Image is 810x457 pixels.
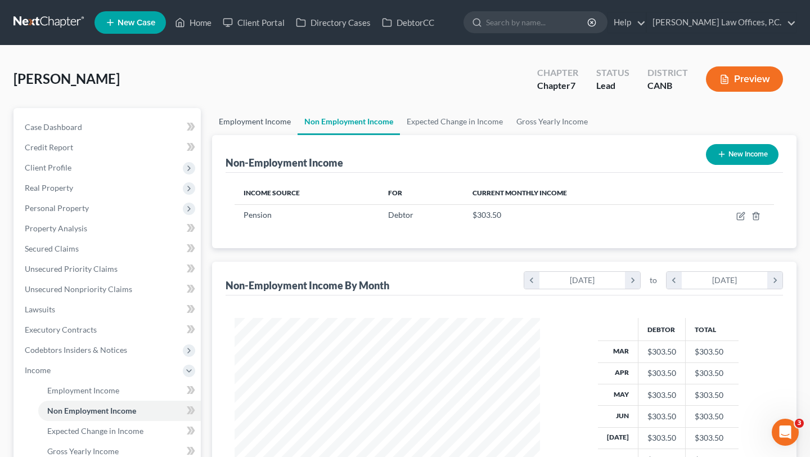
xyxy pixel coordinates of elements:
div: $303.50 [647,411,676,422]
a: Client Portal [217,12,290,33]
th: May [598,384,638,405]
div: [DATE] [539,272,625,289]
div: Lead [596,79,629,92]
span: Unsecured Nonpriority Claims [25,284,132,294]
a: DebtorCC [376,12,440,33]
span: Lawsuits [25,304,55,314]
th: Apr [598,362,638,384]
th: Jun [598,406,638,427]
iframe: Intercom live chat [772,419,799,446]
span: Real Property [25,183,73,192]
span: Pension [244,210,272,219]
th: Total [686,318,739,340]
button: New Income [706,144,778,165]
th: [DATE] [598,427,638,449]
a: [PERSON_NAME] Law Offices, P.C. [647,12,796,33]
span: New Case [118,19,155,27]
a: Employment Income [38,380,201,401]
span: Property Analysis [25,223,87,233]
span: Gross Yearly Income [47,446,119,456]
span: 3 [795,419,804,428]
span: Executory Contracts [25,325,97,334]
div: $303.50 [647,346,676,357]
a: Case Dashboard [16,117,201,137]
span: Non Employment Income [47,406,136,415]
span: Case Dashboard [25,122,82,132]
i: chevron_left [667,272,682,289]
span: Codebtors Insiders & Notices [25,345,127,355]
a: Directory Cases [290,12,376,33]
th: Debtor [638,318,686,340]
a: Property Analysis [16,218,201,239]
a: Expected Change in Income [38,421,201,441]
a: Expected Change in Income [400,108,510,135]
a: Help [608,12,646,33]
span: Income [25,365,51,375]
span: Unsecured Priority Claims [25,264,118,274]
span: Current Monthly Income [472,189,567,197]
td: $303.50 [686,427,739,449]
a: Non Employment Income [38,401,201,421]
div: Non-Employment Income By Month [226,279,389,292]
i: chevron_right [767,272,782,289]
td: $303.50 [686,406,739,427]
th: Mar [598,341,638,362]
span: Income Source [244,189,300,197]
span: Debtor [388,210,413,219]
span: Personal Property [25,203,89,213]
i: chevron_right [625,272,640,289]
span: [PERSON_NAME] [13,70,120,87]
a: Executory Contracts [16,320,201,340]
span: 7 [570,80,575,91]
button: Preview [706,66,783,92]
a: Credit Report [16,137,201,158]
td: $303.50 [686,341,739,362]
a: Unsecured Priority Claims [16,259,201,279]
div: Chapter [537,66,578,79]
i: chevron_left [524,272,539,289]
div: District [647,66,688,79]
div: Non-Employment Income [226,156,343,169]
div: [DATE] [682,272,768,289]
a: Unsecured Nonpriority Claims [16,279,201,299]
span: $303.50 [472,210,501,219]
div: $303.50 [647,389,676,401]
div: Status [596,66,629,79]
a: Lawsuits [16,299,201,320]
a: Gross Yearly Income [510,108,595,135]
span: to [650,275,657,286]
a: Employment Income [212,108,298,135]
a: Home [169,12,217,33]
div: Chapter [537,79,578,92]
div: $303.50 [647,432,676,443]
td: $303.50 [686,362,739,384]
div: $303.50 [647,368,676,379]
div: CANB [647,79,688,92]
span: Expected Change in Income [47,426,143,436]
a: Secured Claims [16,239,201,259]
span: Employment Income [47,386,119,395]
span: For [388,189,402,197]
span: Client Profile [25,163,71,172]
span: Credit Report [25,142,73,152]
input: Search by name... [486,12,589,33]
td: $303.50 [686,384,739,405]
a: Non Employment Income [298,108,400,135]
span: Secured Claims [25,244,79,253]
